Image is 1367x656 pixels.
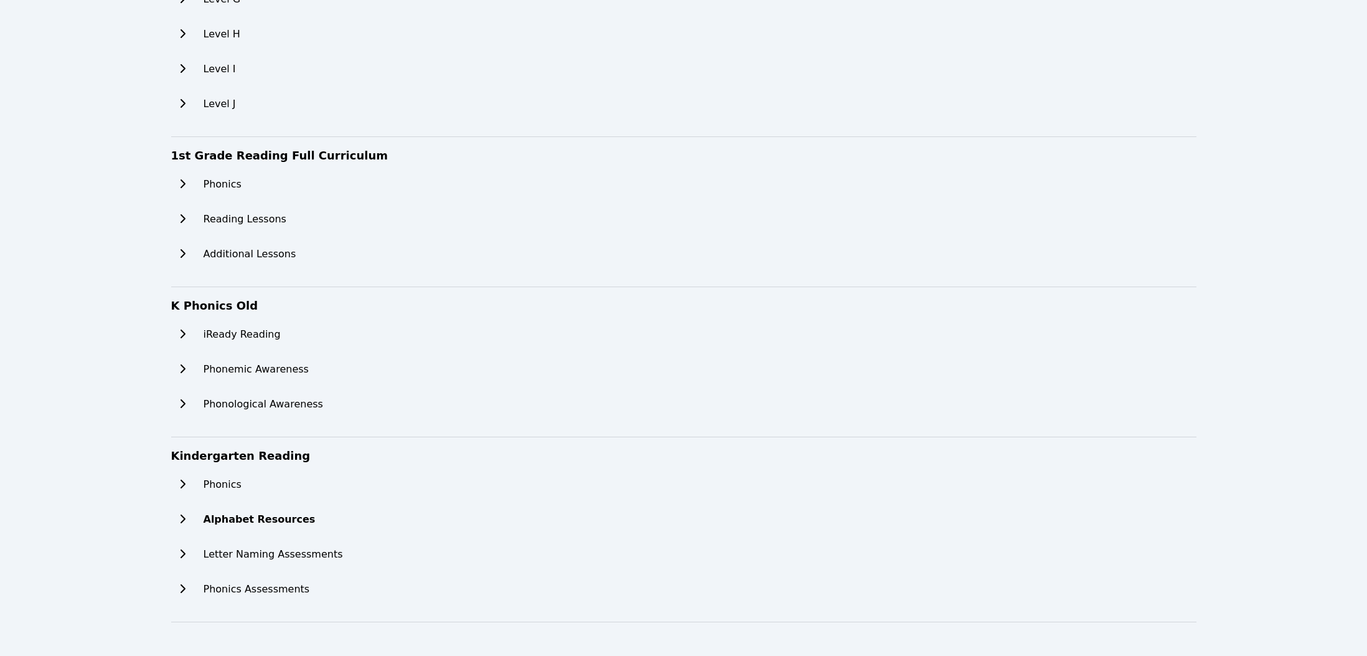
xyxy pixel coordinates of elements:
[204,477,242,492] h2: Phonics
[204,397,323,412] h2: Phonological Awareness
[204,62,236,77] h2: Level I
[204,512,316,527] h2: Alphabet Resources
[204,327,281,342] h2: iReady Reading
[171,447,1196,465] h3: Kindergarten Reading
[171,147,1196,164] h3: 1st Grade Reading Full Curriculum
[204,97,236,112] h2: Level J
[204,27,240,42] h2: Level H
[204,247,296,262] h2: Additional Lessons
[171,297,1196,315] h3: K Phonics Old
[204,582,310,597] h2: Phonics Assessments
[204,212,286,227] h2: Reading Lessons
[204,362,309,377] h2: Phonemic Awareness
[204,177,242,192] h2: Phonics
[204,547,343,562] h2: Letter Naming Assessments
